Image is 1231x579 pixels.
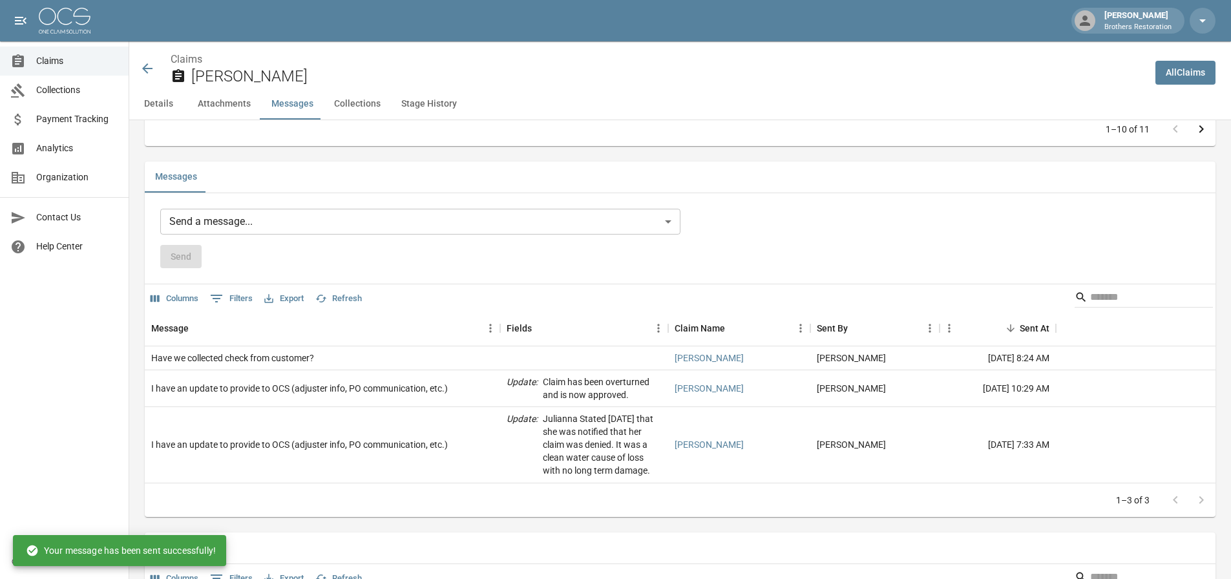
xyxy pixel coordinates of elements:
div: Your message has been sent successfully! [26,539,216,562]
button: Menu [940,319,959,338]
h2: [PERSON_NAME] [191,67,1145,86]
div: [DATE] 8:24 AM [940,346,1056,370]
div: Tanner Bingham [817,352,886,364]
div: Sent By [810,310,940,346]
div: Sent At [1020,310,1049,346]
a: [PERSON_NAME] [675,352,744,364]
button: Sort [1002,319,1020,337]
p: 1–10 of 11 [1106,123,1150,136]
img: ocs-logo-white-transparent.png [39,8,90,34]
div: Search [1075,287,1213,310]
button: Refresh [312,289,365,309]
span: Analytics [36,142,118,155]
button: Collections [324,89,391,120]
span: Claims [36,54,118,68]
p: Julianna Stated [DATE] that she was notified that her claim was denied. It was a clean water caus... [543,412,662,477]
div: I have an update to provide to OCS (adjuster info, PO communication, etc.) [151,438,448,451]
div: Fields [507,310,532,346]
a: [PERSON_NAME] [675,382,744,395]
div: related-list tabs [145,532,1215,563]
span: Collections [36,83,118,97]
a: Claims [171,53,202,65]
a: [PERSON_NAME] [675,438,744,451]
p: Brothers Restoration [1104,22,1172,33]
button: Messages [261,89,324,120]
div: Sent At [940,310,1056,346]
div: Send a message... [160,209,680,235]
button: Stage History [391,89,467,120]
button: Menu [920,319,940,338]
nav: breadcrumb [171,52,1145,67]
p: Update : [507,375,538,401]
div: related-list tabs [145,162,1215,193]
div: © 2025 One Claim Solution [12,555,117,568]
span: Organization [36,171,118,184]
span: Payment Tracking [36,112,118,126]
div: I have an update to provide to OCS (adjuster info, PO communication, etc.) [151,382,448,395]
div: [PERSON_NAME] [1099,9,1177,32]
div: Tanner Bingham [817,438,886,451]
div: anchor tabs [129,89,1231,120]
p: 1–3 of 3 [1116,494,1150,507]
button: Details [129,89,187,120]
div: Claim Name [675,310,725,346]
a: AllClaims [1155,61,1215,85]
div: Sent By [817,310,848,346]
button: open drawer [8,8,34,34]
div: Tanner Bingham [817,382,886,395]
button: Export [261,289,307,309]
button: Show filters [207,288,256,309]
button: Menu [481,319,500,338]
div: Fields [500,310,668,346]
div: Claim Name [668,310,810,346]
p: Claim has been overturned and is now approved. [543,375,662,401]
button: Menu [649,319,668,338]
span: Contact Us [36,211,118,224]
button: Sort [189,319,207,337]
div: Message [151,310,189,346]
button: Sort [725,319,743,337]
div: Have we collected check from customer? [151,352,314,364]
button: Sort [848,319,866,337]
span: Help Center [36,240,118,253]
button: Attachments [187,89,261,120]
button: Sort [532,319,550,337]
div: [DATE] 7:33 AM [940,407,1056,483]
div: Message [145,310,500,346]
div: [DATE] 10:29 AM [940,370,1056,407]
button: Select columns [147,289,202,309]
p: Update : [507,412,538,477]
button: Go to next page [1188,116,1214,142]
button: Messages [145,162,207,193]
button: Menu [791,319,810,338]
